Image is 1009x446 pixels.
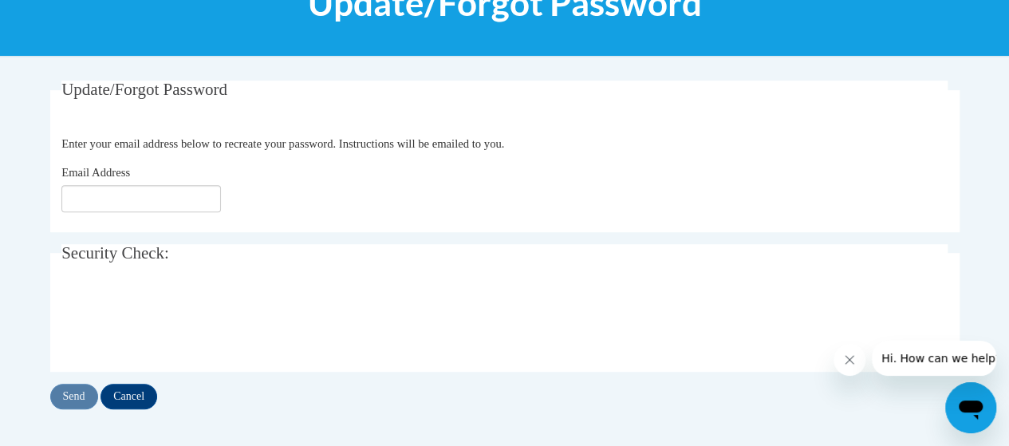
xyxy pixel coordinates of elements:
input: Cancel [101,384,157,409]
span: Hi. How can we help? [10,11,129,24]
span: Update/Forgot Password [61,80,227,99]
iframe: Message from company [872,341,996,376]
span: Email Address [61,166,130,179]
iframe: Button to launch messaging window [945,382,996,433]
span: Enter your email address below to recreate your password. Instructions will be emailed to you. [61,137,504,150]
iframe: Close message [834,344,865,376]
iframe: reCAPTCHA [61,290,304,352]
span: Security Check: [61,243,169,262]
input: Email [61,185,221,212]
